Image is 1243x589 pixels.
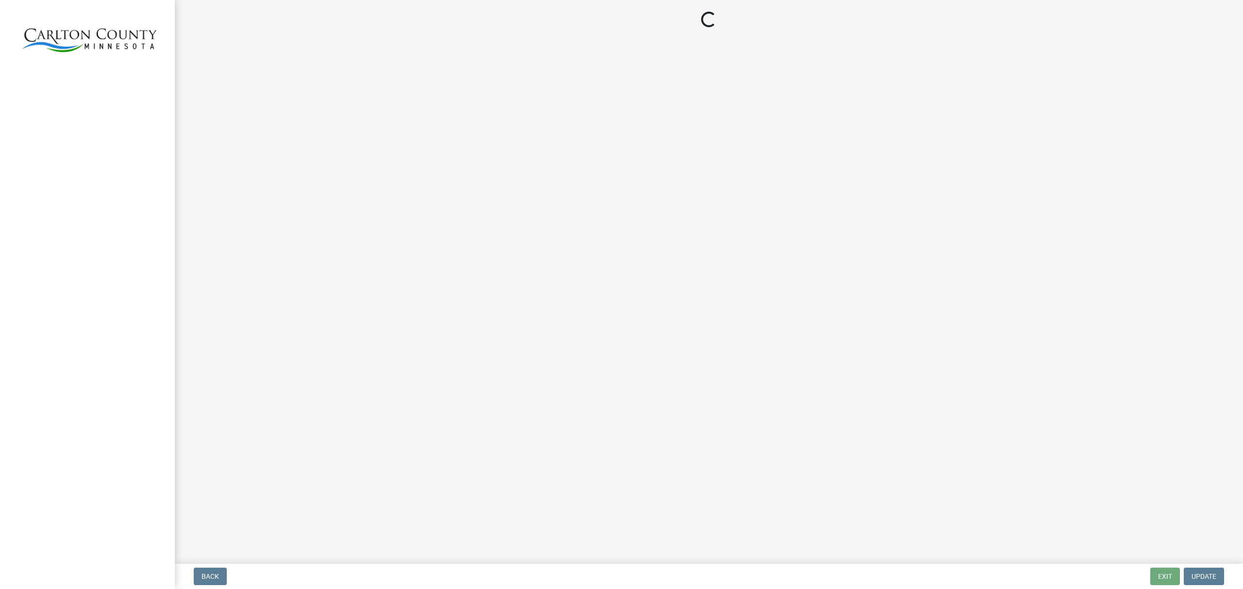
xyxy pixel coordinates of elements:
[1192,573,1216,580] span: Update
[19,10,159,65] img: Carlton County, Minnesota
[1150,568,1180,585] button: Exit
[1184,568,1224,585] button: Update
[202,573,219,580] span: Back
[194,568,227,585] button: Back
